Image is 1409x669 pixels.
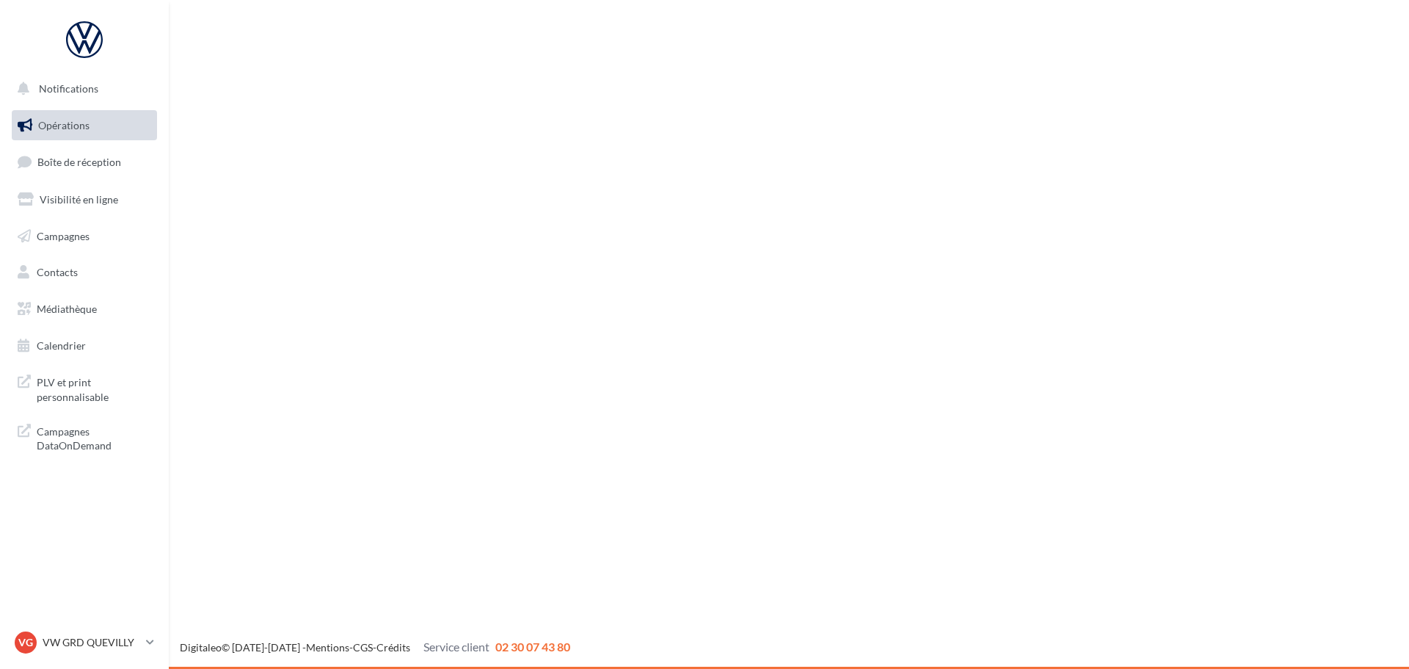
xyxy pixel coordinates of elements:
a: Digitaleo [180,641,222,654]
a: Campagnes [9,221,160,252]
a: Contacts [9,257,160,288]
span: PLV et print personnalisable [37,372,151,404]
span: VG [18,635,33,650]
a: Campagnes DataOnDemand [9,416,160,459]
span: Calendrier [37,339,86,352]
a: PLV et print personnalisable [9,366,160,410]
span: Service client [423,640,489,654]
a: Visibilité en ligne [9,184,160,215]
span: 02 30 07 43 80 [495,640,570,654]
span: © [DATE]-[DATE] - - - [180,641,570,654]
a: Médiathèque [9,294,160,325]
p: VW GRD QUEVILLY [43,635,140,650]
a: CGS [353,641,373,654]
span: Boîte de réception [37,156,121,168]
a: Mentions [306,641,349,654]
a: Calendrier [9,330,160,361]
span: Visibilité en ligne [40,193,118,206]
span: Notifications [39,82,98,95]
span: Campagnes DataOnDemand [37,422,151,453]
a: Opérations [9,110,160,141]
span: Contacts [37,266,78,278]
button: Notifications [9,73,154,104]
a: Boîte de réception [9,146,160,178]
span: Médiathèque [37,303,97,315]
a: Crédits [376,641,410,654]
a: VG VW GRD QUEVILLY [12,629,157,657]
span: Campagnes [37,229,90,242]
span: Opérations [38,119,90,131]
